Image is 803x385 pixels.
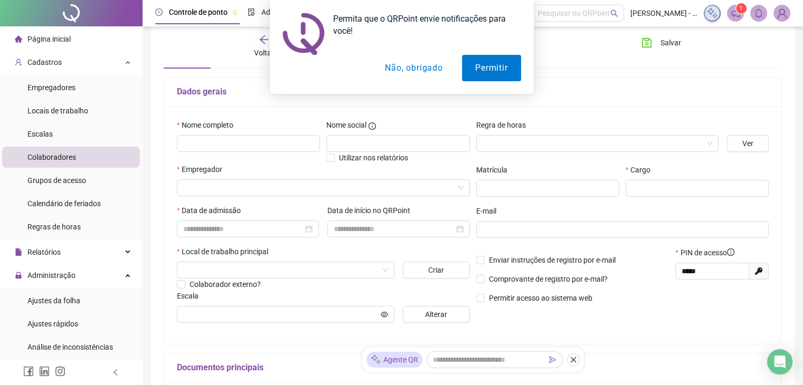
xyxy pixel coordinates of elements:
label: Escala [177,290,205,302]
h5: Documentos principais [177,361,769,374]
span: Nome social [326,119,366,131]
label: Matrícula [476,164,514,176]
span: lock [15,272,22,279]
label: E-mail [476,205,503,217]
label: Data de início no QRPoint [327,205,417,216]
span: file [15,248,22,256]
label: Nome completo [177,119,240,131]
button: Criar [403,262,470,278]
img: sparkle-icon.fc2bf0ac1784a2077858766a79e2daf3.svg [371,354,381,365]
span: Administração [27,271,75,280]
span: close [570,356,577,363]
button: Permitir [462,55,521,81]
span: linkedin [39,366,50,377]
span: Relatórios [27,248,61,256]
label: Empregador [177,163,229,175]
span: Alterar [425,309,447,320]
span: Colaboradores [27,153,76,161]
button: Não, obrigado [372,55,456,81]
label: Regra de horas [476,119,533,131]
div: Permita que o QRPoint envie notificações para você! [325,13,521,37]
span: Grupos de acesso [27,176,86,185]
span: eye [381,311,388,318]
span: PIN de acesso [681,247,734,258]
label: Local de trabalho principal [177,246,275,257]
span: Ajustes rápidos [27,320,78,328]
button: Alterar [403,306,470,323]
span: info-circle [727,248,734,256]
img: notification icon [282,13,325,55]
span: Permitir acesso ao sistema web [489,294,592,302]
span: info-circle [369,122,376,130]
label: Data de admissão [177,205,248,216]
span: Ver [742,138,753,149]
span: Ajustes da folha [27,296,80,305]
label: Cargo [626,164,657,176]
span: Calendário de feriados [27,199,101,208]
span: Análise de inconsistências [27,343,113,351]
span: Enviar instruções de registro por e-mail [489,256,616,264]
button: Ver [727,135,769,152]
span: send [549,356,556,363]
span: Comprovante de registro por e-mail? [489,275,608,283]
span: Escalas [27,130,53,138]
span: left [112,369,119,376]
span: facebook [23,366,34,377]
span: Locais de trabalho [27,107,88,115]
div: Agente QR [366,352,422,368]
span: Utilizar nos relatórios [339,153,408,162]
span: instagram [55,366,65,377]
span: Colaborador externo? [190,280,261,288]
div: Open Intercom Messenger [767,349,792,374]
span: Criar [428,264,444,276]
span: Regras de horas [27,223,81,231]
